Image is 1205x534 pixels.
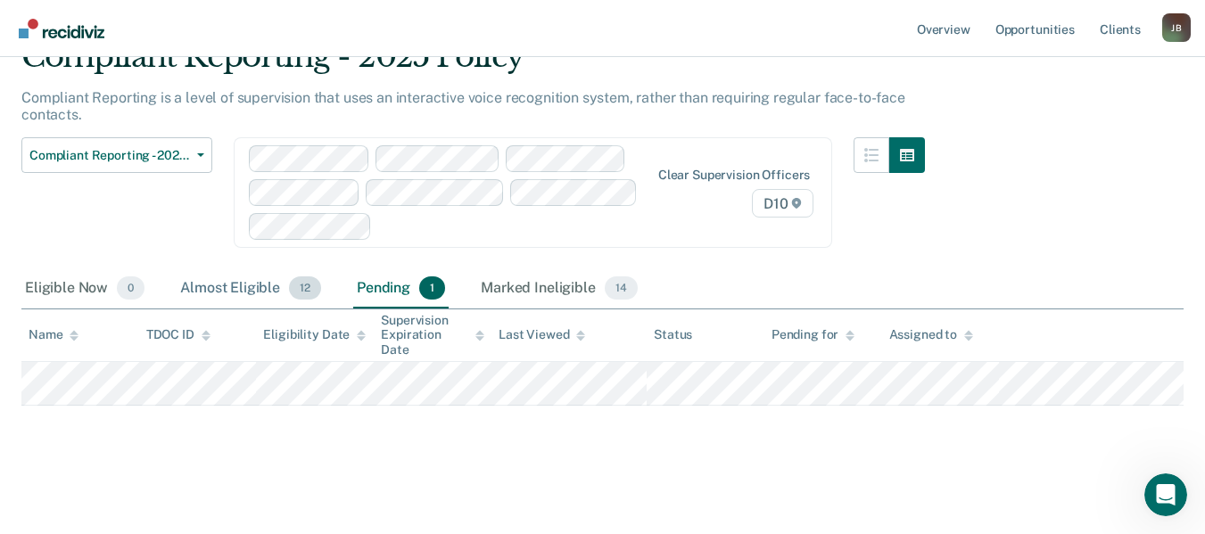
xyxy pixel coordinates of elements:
[658,168,810,183] div: Clear supervision officers
[21,137,212,173] button: Compliant Reporting - 2025 Policy
[752,189,813,218] span: D10
[499,327,585,342] div: Last Viewed
[889,327,973,342] div: Assigned to
[419,276,445,300] span: 1
[21,89,905,123] p: Compliant Reporting is a level of supervision that uses an interactive voice recognition system, ...
[477,269,640,308] div: Marked Ineligible14
[21,38,925,89] div: Compliant Reporting - 2025 Policy
[353,269,449,308] div: Pending1
[654,327,692,342] div: Status
[1144,473,1187,516] iframe: Intercom live chat
[19,19,104,38] img: Recidiviz
[21,269,148,308] div: Eligible Now0
[1162,13,1191,42] div: J B
[117,276,144,300] span: 0
[29,327,78,342] div: Name
[381,313,484,357] div: Supervision Expiration Date
[605,276,638,300] span: 14
[146,327,210,342] div: TDOC ID
[177,269,325,308] div: Almost Eligible12
[772,327,854,342] div: Pending for
[1162,13,1191,42] button: Profile dropdown button
[263,327,366,342] div: Eligibility Date
[289,276,321,300] span: 12
[29,148,190,163] span: Compliant Reporting - 2025 Policy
